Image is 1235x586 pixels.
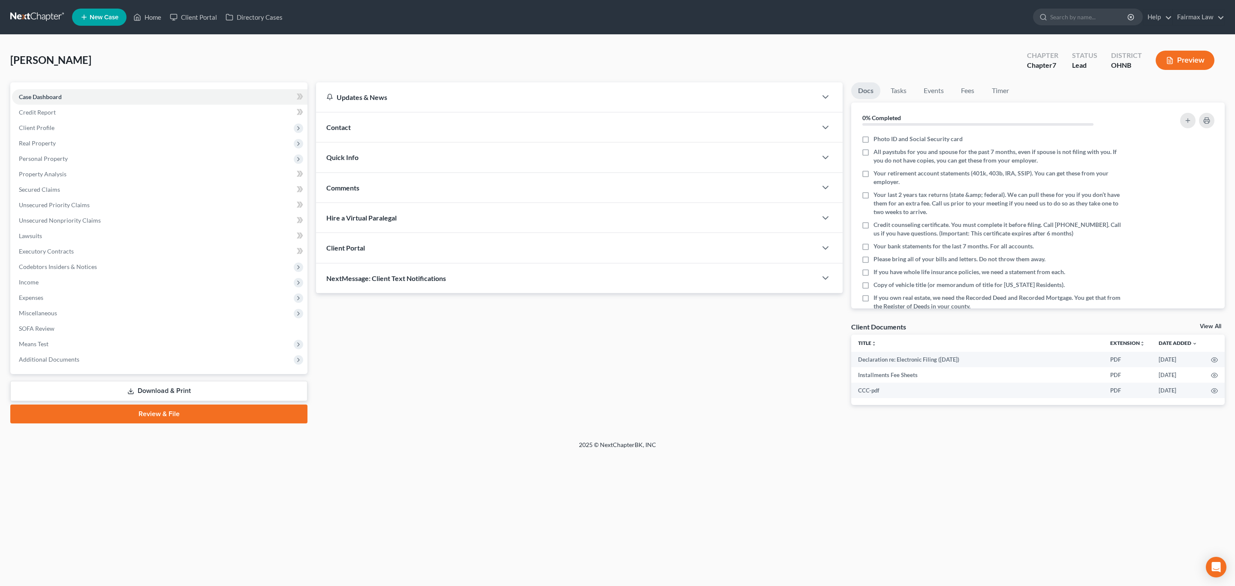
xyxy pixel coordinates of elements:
[90,14,118,21] span: New Case
[326,214,397,222] span: Hire a Virtual Paralegal
[1200,323,1221,329] a: View All
[851,82,880,99] a: Docs
[19,139,56,147] span: Real Property
[874,135,963,143] span: Photo ID and Social Security card
[871,341,877,346] i: unfold_more
[1159,340,1197,346] a: Date Added expand_more
[1103,367,1152,383] td: PDF
[874,190,1124,216] span: Your last 2 years tax returns (state &amp; federal). We can pull these for you if you don’t have ...
[19,170,66,178] span: Property Analysis
[373,441,862,456] div: 2025 © NextChapterBK, INC
[1027,60,1058,70] div: Chapter
[1192,341,1197,346] i: expand_more
[19,155,68,162] span: Personal Property
[1152,352,1204,367] td: [DATE]
[851,367,1103,383] td: Installments Fee Sheets
[19,340,48,347] span: Means Test
[12,166,307,182] a: Property Analysis
[985,82,1016,99] a: Timer
[19,248,74,255] span: Executory Contracts
[10,405,307,423] a: Review & File
[12,105,307,120] a: Credit Report
[874,255,1045,263] span: Please bring all of your bills and letters. Do not throw them away.
[1103,383,1152,398] td: PDF
[166,9,221,25] a: Client Portal
[874,148,1124,165] span: All paystubs for you and spouse for the past 7 months, even if spouse is not filing with you. If ...
[12,228,307,244] a: Lawsuits
[917,82,951,99] a: Events
[851,322,906,331] div: Client Documents
[19,124,54,131] span: Client Profile
[1111,60,1142,70] div: OHNB
[12,197,307,213] a: Unsecured Priority Claims
[874,221,1124,238] span: Credit counseling certificate. You must complete it before filing. Call [PHONE_NUMBER]. Call us i...
[851,352,1103,367] td: Declaration re: Electronic Filing ([DATE])
[1072,51,1097,60] div: Status
[12,213,307,228] a: Unsecured Nonpriority Claims
[19,278,39,286] span: Income
[858,340,877,346] a: Titleunfold_more
[19,294,43,301] span: Expenses
[874,281,1065,289] span: Copy of vehicle title (or memorandum of title for [US_STATE] Residents).
[19,309,57,317] span: Miscellaneous
[19,356,79,363] span: Additional Documents
[12,244,307,259] a: Executory Contracts
[326,93,807,102] div: Updates & News
[19,232,42,239] span: Lawsuits
[1152,367,1204,383] td: [DATE]
[12,182,307,197] a: Secured Claims
[1027,51,1058,60] div: Chapter
[19,325,54,332] span: SOFA Review
[326,153,358,161] span: Quick Info
[19,201,90,208] span: Unsecured Priority Claims
[19,217,101,224] span: Unsecured Nonpriority Claims
[874,242,1034,251] span: Your bank statements for the last 7 months. For all accounts.
[1110,340,1145,346] a: Extensionunfold_more
[12,89,307,105] a: Case Dashboard
[1206,557,1226,577] div: Open Intercom Messenger
[10,54,91,66] span: [PERSON_NAME]
[1111,51,1142,60] div: District
[326,184,359,192] span: Comments
[129,9,166,25] a: Home
[326,274,446,282] span: NextMessage: Client Text Notifications
[19,186,60,193] span: Secured Claims
[1143,9,1172,25] a: Help
[1173,9,1224,25] a: Fairmax Law
[1072,60,1097,70] div: Lead
[1152,383,1204,398] td: [DATE]
[326,244,365,252] span: Client Portal
[874,169,1124,186] span: Your retirement account statements (401k, 403b, IRA, SSIP). You can get these from your employer.
[10,381,307,401] a: Download & Print
[1140,341,1145,346] i: unfold_more
[1050,9,1129,25] input: Search by name...
[874,268,1065,276] span: If you have whole life insurance policies, we need a statement from each.
[954,82,982,99] a: Fees
[326,123,351,131] span: Contact
[1052,61,1056,69] span: 7
[19,109,56,116] span: Credit Report
[19,93,62,100] span: Case Dashboard
[19,263,97,270] span: Codebtors Insiders & Notices
[12,321,307,336] a: SOFA Review
[851,383,1103,398] td: CCC-pdf
[874,293,1124,311] span: If you own real estate, we need the Recorded Deed and Recorded Mortgage. You get that from the Re...
[221,9,287,25] a: Directory Cases
[1103,352,1152,367] td: PDF
[862,114,901,121] strong: 0% Completed
[884,82,913,99] a: Tasks
[1156,51,1214,70] button: Preview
